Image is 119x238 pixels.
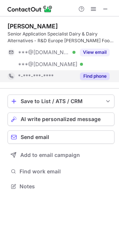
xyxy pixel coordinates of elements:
div: [PERSON_NAME] [8,22,58,30]
button: Reveal Button [80,49,110,56]
button: Add to email campaign [8,148,114,162]
span: Add to email campaign [20,152,80,158]
span: ***@[DOMAIN_NAME] [18,49,70,56]
span: Send email [21,134,49,140]
span: ***@[DOMAIN_NAME] [18,61,77,68]
img: ContactOut v5.3.10 [8,4,53,13]
button: Reveal Button [80,72,110,80]
div: Senior Application Specialist Dairy & Dairy Alternatives - R&D Europe [PERSON_NAME] Food Solution... [8,31,114,44]
span: Notes [20,183,111,190]
button: Find work email [8,166,114,177]
button: save-profile-one-click [8,95,114,108]
span: AI write personalized message [21,116,101,122]
button: AI write personalized message [8,112,114,126]
button: Send email [8,130,114,144]
button: Notes [8,181,114,192]
span: Find work email [20,168,111,175]
div: Save to List / ATS / CRM [21,98,101,104]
